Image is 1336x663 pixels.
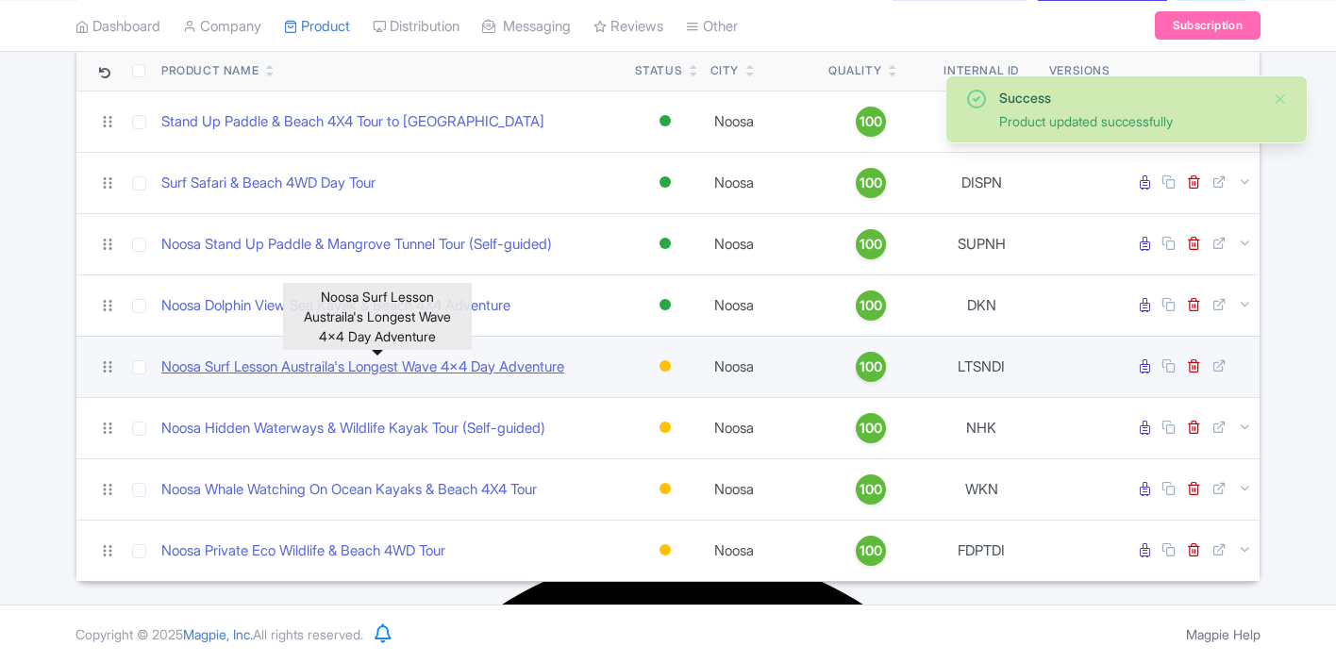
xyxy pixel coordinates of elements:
td: Noosa [703,520,821,581]
td: FDPTDI [922,520,1042,581]
div: Building [656,537,675,564]
span: 100 [860,540,882,561]
span: Magpie, Inc. [183,626,253,642]
div: Success [999,88,1258,108]
span: 100 [860,479,882,500]
a: 100 [828,536,914,566]
button: Close [1273,88,1288,110]
a: Magpie Help [1186,626,1261,642]
td: WKN [922,458,1042,520]
div: Product updated successfully [999,111,1258,131]
td: Noosa [703,458,821,520]
div: Building [656,475,675,503]
a: 100 [828,474,914,505]
a: Subscription [1155,11,1261,40]
div: Noosa Surf Lesson Austraila's Longest Wave 4x4 Day Adventure [283,283,472,350]
a: Noosa Whale Watching On Ocean Kayaks & Beach 4X4 Tour [161,479,537,501]
div: Copyright © 2025 All rights reserved. [64,624,375,644]
a: Noosa Private Eco Wildlife & Beach 4WD Tour [161,540,445,562]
